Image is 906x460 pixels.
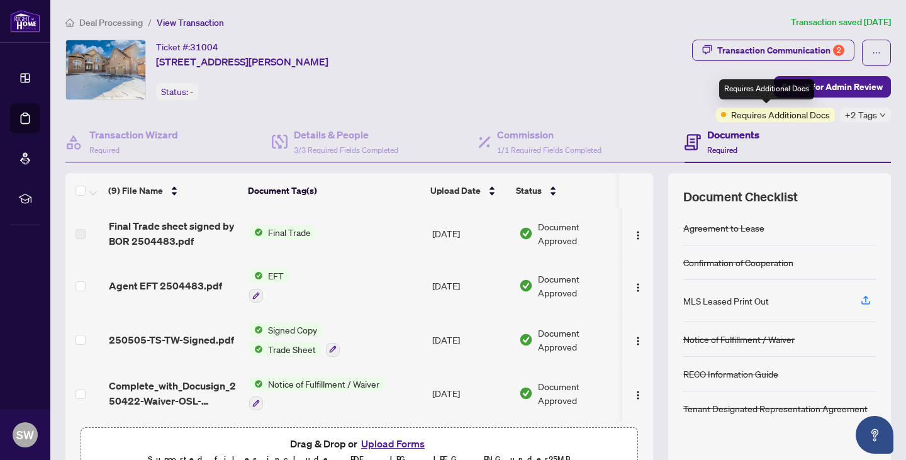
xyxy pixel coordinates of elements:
h4: Documents [707,127,759,142]
h4: Details & People [294,127,398,142]
th: (9) File Name [103,173,242,208]
span: Submit for Admin Review [782,77,883,97]
article: Transaction saved [DATE] [791,15,891,30]
img: Document Status [519,279,533,293]
span: Document Approved [538,220,617,247]
img: Logo [633,230,643,240]
img: Status Icon [249,225,263,239]
button: Transaction Communication2 [692,40,854,61]
div: Confirmation of Cooperation [683,255,793,269]
li: / [148,15,152,30]
button: Status IconSigned CopyStatus IconTrade Sheet [249,323,340,357]
img: Status Icon [249,323,263,337]
th: Upload Date [425,173,512,208]
button: Logo [628,330,648,350]
span: Final Trade sheet signed by BOR 2504483.pdf [109,218,239,249]
span: EFT [263,269,289,283]
span: (9) File Name [108,184,163,198]
span: Upload Date [430,184,481,198]
span: Status [516,184,542,198]
td: [DATE] [427,313,514,367]
div: Status: [156,83,198,100]
span: 1/1 Required Fields Completed [497,145,601,155]
span: 250505-TS-TW-Signed.pdf [109,332,234,347]
span: [STREET_ADDRESS][PERSON_NAME] [156,54,328,69]
div: Transaction Communication [717,40,844,60]
span: down [880,112,886,118]
span: View Transaction [157,17,224,28]
div: Agreement to Lease [683,221,764,235]
span: ellipsis [872,48,881,57]
div: Tenant Designated Representation Agreement [683,401,868,415]
span: Complete_with_Docusign_250422-Waiver-OSL-96G.pdf [109,378,239,408]
span: Document Approved [538,272,617,300]
button: Open asap [856,416,893,454]
h4: Commission [497,127,601,142]
span: Signed Copy [263,323,322,337]
div: MLS Leased Print Out [683,294,769,308]
img: Status Icon [249,377,263,391]
img: IMG-X11929773_1.jpg [66,40,145,99]
button: Logo [628,276,648,296]
img: Logo [633,283,643,293]
span: +2 Tags [845,108,877,122]
img: Status Icon [249,342,263,356]
img: Logo [633,390,643,400]
span: 3/3 Required Fields Completed [294,145,398,155]
span: Document Approved [538,379,617,407]
img: Logo [633,336,643,346]
td: [DATE] [427,208,514,259]
button: Logo [628,223,648,244]
span: 31004 [190,42,218,53]
img: Document Status [519,386,533,400]
img: Status Icon [249,269,263,283]
button: Upload Forms [357,435,428,452]
img: Document Status [519,333,533,347]
span: Agent EFT 2504483.pdf [109,278,222,293]
span: Required [89,145,120,155]
img: logo [10,9,40,33]
span: Document Checklist [683,188,798,206]
span: Drag & Drop or [290,435,428,452]
td: [DATE] [427,259,514,313]
h4: Transaction Wizard [89,127,178,142]
span: home [65,18,74,27]
button: Status IconNotice of Fulfillment / Waiver [249,377,384,411]
button: Logo [628,383,648,403]
th: Status [511,173,618,208]
div: 2 [833,45,844,56]
div: Ticket #: [156,40,218,54]
span: Requires Additional Docs [731,108,830,121]
span: SW [16,426,34,444]
span: Trade Sheet [263,342,321,356]
span: Notice of Fulfillment / Waiver [263,377,384,391]
th: Document Tag(s) [243,173,425,208]
div: Requires Additional Docs [719,79,814,99]
span: - [190,86,193,98]
div: RECO Information Guide [683,367,778,381]
img: Document Status [519,227,533,240]
div: Notice of Fulfillment / Waiver [683,332,795,346]
span: Document Approved [538,326,617,354]
button: Status IconFinal Trade [249,225,316,239]
button: Status IconEFT [249,269,289,303]
span: Deal Processing [79,17,143,28]
td: [DATE] [427,367,514,421]
span: Required [707,145,737,155]
button: Submit for Admin Review [774,76,891,98]
span: Final Trade [263,225,316,239]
